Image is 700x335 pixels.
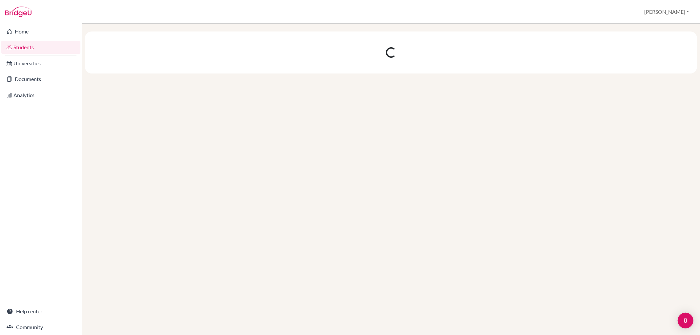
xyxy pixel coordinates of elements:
img: Bridge-U [5,7,32,17]
a: Help center [1,305,80,318]
a: Analytics [1,89,80,102]
a: Community [1,321,80,334]
a: Students [1,41,80,54]
div: Open Intercom Messenger [678,313,693,328]
a: Home [1,25,80,38]
a: Documents [1,73,80,86]
a: Universities [1,57,80,70]
button: [PERSON_NAME] [641,6,692,18]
